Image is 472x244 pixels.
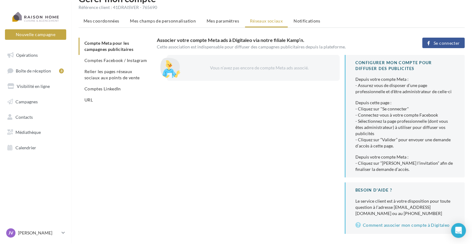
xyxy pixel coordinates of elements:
[84,18,119,23] span: Mes coordonnées
[355,187,455,193] div: BESOIN D'AIDE ?
[355,198,455,217] div: Le service client est à votre disposition pour toute question à l’adresse [EMAIL_ADDRESS][DOMAIN_...
[84,97,93,102] span: URL
[15,99,38,104] span: Campagnes
[5,29,66,40] button: Nouvelle campagne
[294,18,320,23] span: Notifications
[17,84,50,89] span: Visibilité en ligne
[130,18,196,23] span: Mes champs de personnalisation
[15,114,33,119] span: Contacts
[4,95,67,108] a: Campagnes
[84,86,121,91] span: Comptes LinkedIn
[18,230,59,236] p: [PERSON_NAME]
[4,141,67,154] a: Calendrier
[79,4,465,10] div: Référence client : 41DRAISVER - 765690
[4,80,67,93] a: Visibilité en ligne
[355,100,455,149] div: Depuis cette page : - Cliquez sur "Se connecter" - Connectez-vous à votre compte Facebook - Sélec...
[157,38,402,43] h3: Associer votre compte Meta ads à Digitaleo via notre filiale Kamp’n.
[84,58,147,63] span: Comptes Facebook / Instagram
[355,60,455,71] div: CONFIGURER MON COMPTE POUR DIFFUSER DES PUBLICITES
[4,126,67,139] a: Médiathèque
[355,76,455,95] div: Depuis votre compte Meta : - Assurez vous de disposer d’une page professionnelle et d'être admini...
[16,52,38,58] span: Opérations
[4,64,67,77] a: Boîte de réception3
[4,49,67,62] a: Opérations
[355,221,455,229] a: Comment associer mon compte à Digitaleo
[15,145,36,150] span: Calendrier
[355,154,455,172] div: Depuis votre compte Meta : - Cliquez sur “[PERSON_NAME] l’invitation” afin de finaliser la demand...
[207,18,239,23] span: Mes paramètres
[434,41,460,46] span: Se connecter
[59,68,64,73] div: 3
[8,230,13,236] span: JV
[84,69,139,80] span: Relier les pages réseaux sociaux aux points de vente
[5,227,66,239] a: JV [PERSON_NAME]
[157,44,402,50] div: Cette association est indispensable pour diffuser des campagnes publicitaires depuis la plateforme.
[451,223,466,238] div: Open Intercom Messenger
[16,68,51,73] span: Boîte de réception
[4,111,67,124] a: Contacts
[422,38,465,48] button: Se connecter
[187,65,330,71] div: Vous n’avez pas encore de compte Meta ads associé.
[15,130,41,135] span: Médiathèque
